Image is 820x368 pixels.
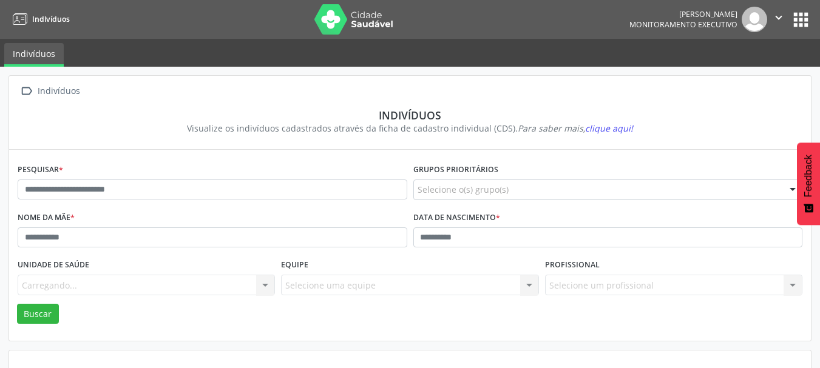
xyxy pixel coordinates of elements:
[17,304,59,324] button: Buscar
[518,122,633,134] i: Para saber mais,
[8,9,70,29] a: Indivíduos
[418,183,509,196] span: Selecione o(s) grupo(s)
[585,122,633,134] span: clique aqui!
[772,11,785,24] i: 
[18,256,89,275] label: Unidade de saúde
[18,209,75,227] label: Nome da mãe
[35,82,82,100] div: Indivíduos
[18,82,82,100] a:  Indivíduos
[26,122,794,135] div: Visualize os indivíduos cadastrados através da ficha de cadastro individual (CDS).
[32,14,70,24] span: Indivíduos
[790,9,812,30] button: apps
[4,43,64,67] a: Indivíduos
[18,82,35,100] i: 
[797,142,820,225] button: Feedback - Mostrar pesquisa
[281,256,308,275] label: Equipe
[742,7,767,32] img: img
[413,161,498,179] label: Grupos prioritários
[629,19,737,30] span: Monitoramento Executivo
[413,209,500,227] label: Data de nascimento
[767,7,790,32] button: 
[545,256,600,275] label: Profissional
[18,161,63,179] label: Pesquisar
[629,9,737,19] div: [PERSON_NAME]
[803,155,814,197] span: Feedback
[26,109,794,122] div: Indivíduos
